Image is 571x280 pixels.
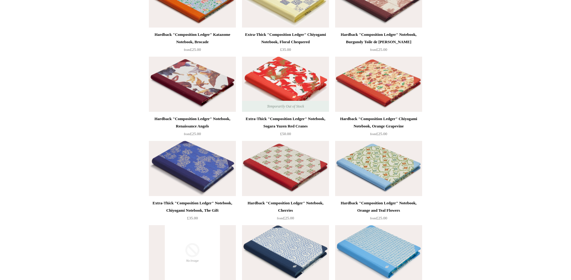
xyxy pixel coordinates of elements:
[242,141,329,196] a: Hardback "Composition Ledger" Notebook, Cherries Hardback "Composition Ledger" Notebook, Cherries
[370,131,387,136] span: £25.00
[149,141,236,196] a: Extra-Thick "Composition Ledger" Notebook, Chiyogami Notebook, The Gift Extra-Thick "Composition ...
[335,199,422,225] a: Hardback "Composition Ledger" Notebook, Orange and Teal Flowers from£25.00
[335,57,422,112] a: Hardback "Composition Ledger" Chiyogami Notebook, Orange Grapevine Hardback "Composition Ledger" ...
[337,199,421,214] div: Hardback "Composition Ledger" Notebook, Orange and Teal Flowers
[277,217,283,220] span: from
[370,47,387,52] span: £25.00
[149,57,236,112] img: Hardback "Composition Ledger" Notebook, Renaissance Angels
[244,31,327,46] div: Extra-Thick "Composition Ledger" Chiyogami Notebook, Floral Chequered
[150,115,234,130] div: Hardback "Composition Ledger" Notebook, Renaissance Angels
[280,47,291,52] span: £35.00
[149,199,236,225] a: Extra-Thick "Composition Ledger" Notebook, Chiyogami Notebook, The Gift £35.00
[242,141,329,196] img: Hardback "Composition Ledger" Notebook, Cherries
[370,48,376,51] span: from
[150,31,234,46] div: Hardback "Composition Ledger" Katazome Notebook, Brocade
[370,132,376,136] span: from
[242,57,329,112] img: Extra-Thick "Composition Ledger" Notebook, Sogara Yuzen Red Cranes
[242,31,329,56] a: Extra-Thick "Composition Ledger" Chiyogami Notebook, Floral Chequered £35.00
[277,216,294,220] span: £25.00
[184,132,190,136] span: from
[184,48,190,51] span: from
[244,115,327,130] div: Extra-Thick "Composition Ledger" Notebook, Sogara Yuzen Red Cranes
[242,57,329,112] a: Extra-Thick "Composition Ledger" Notebook, Sogara Yuzen Red Cranes Extra-Thick "Composition Ledge...
[261,101,310,112] span: Temporarily Out of Stock
[149,115,236,140] a: Hardback "Composition Ledger" Notebook, Renaissance Angels from£25.00
[187,216,198,220] span: £35.00
[244,199,327,214] div: Hardback "Composition Ledger" Notebook, Cherries
[149,31,236,56] a: Hardback "Composition Ledger" Katazome Notebook, Brocade from£25.00
[335,115,422,140] a: Hardback "Composition Ledger" Chiyogami Notebook, Orange Grapevine from£25.00
[335,31,422,56] a: Hardback "Composition Ledger" Notebook, Burgundy Toile de [PERSON_NAME] from£25.00
[335,141,422,196] a: Hardback "Composition Ledger" Notebook, Orange and Teal Flowers Hardback "Composition Ledger" Not...
[337,31,421,46] div: Hardback "Composition Ledger" Notebook, Burgundy Toile de [PERSON_NAME]
[242,115,329,140] a: Extra-Thick "Composition Ledger" Notebook, Sogara Yuzen Red Cranes £50.00
[149,57,236,112] a: Hardback "Composition Ledger" Notebook, Renaissance Angels Hardback "Composition Ledger" Notebook...
[335,141,422,196] img: Hardback "Composition Ledger" Notebook, Orange and Teal Flowers
[370,217,376,220] span: from
[184,47,201,52] span: £25.00
[150,199,234,214] div: Extra-Thick "Composition Ledger" Notebook, Chiyogami Notebook, The Gift
[370,216,387,220] span: £25.00
[337,115,421,130] div: Hardback "Composition Ledger" Chiyogami Notebook, Orange Grapevine
[149,141,236,196] img: Extra-Thick "Composition Ledger" Notebook, Chiyogami Notebook, The Gift
[184,131,201,136] span: £25.00
[335,57,422,112] img: Hardback "Composition Ledger" Chiyogami Notebook, Orange Grapevine
[242,199,329,225] a: Hardback "Composition Ledger" Notebook, Cherries from£25.00
[280,131,291,136] span: £50.00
